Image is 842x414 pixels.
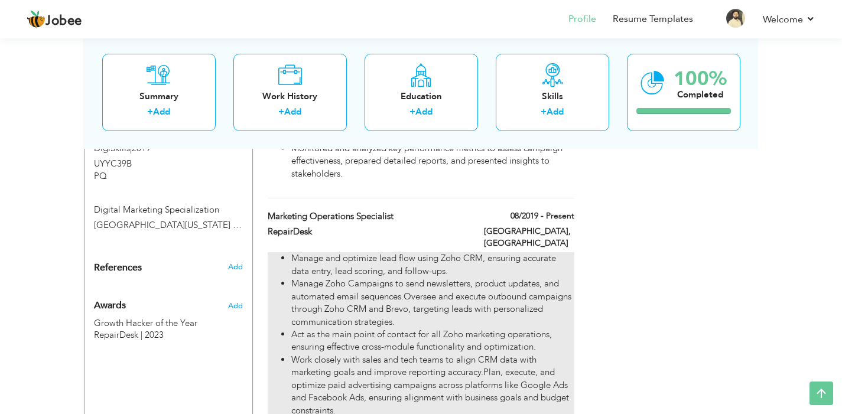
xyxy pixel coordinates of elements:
div: Add the reference. [85,262,252,280]
a: Resume Templates [613,12,693,26]
label: + [147,106,153,118]
li: Act as the main point of contact for all Zoho marketing operations, ensuring effective cross-modu... [291,328,574,354]
span: | [130,142,132,154]
label: UYYC39BPQ [94,158,132,183]
label: 08/2019 - Present [511,210,574,222]
span: DigiSkills [94,142,130,154]
span: Add [228,262,243,272]
span: Growth Hacker of the Year [94,317,197,329]
li: Manage Zoho Campaigns to send newsletters, product updates, and automated email sequences.Oversee... [291,278,574,328]
a: Add [284,106,301,118]
div: Skills [505,90,600,102]
label: Marketing Operations Specialist [268,210,466,223]
img: jobee.io [27,10,45,29]
li: Monitored and analyzed key performance metrics to assess campaign effectiveness, prepared detaile... [291,142,574,180]
span: [GEOGRAPHIC_DATA][US_STATE] at [GEOGRAPHIC_DATA] [94,219,334,231]
span: RepairDesk | 2023 [94,329,164,341]
label: + [278,106,284,118]
a: Add [153,106,170,118]
label: RepairDesk [268,226,466,238]
a: Welcome [763,12,815,27]
li: Manage and optimize lead flow using Zoho CRM, ensuring accurate data entry, lead scoring, and fol... [291,252,574,278]
span: Add [228,301,243,311]
a: Add [415,106,433,118]
div: Summary [112,90,206,102]
span: References [94,263,142,273]
div: 100% [674,69,727,88]
span: Awards [94,301,126,311]
a: Jobee [27,10,82,29]
label: Digital Marketing Specialization [94,204,243,216]
a: Add [547,106,564,118]
label: + [409,106,415,118]
div: Education [374,90,469,102]
label: [GEOGRAPHIC_DATA], [GEOGRAPHIC_DATA] [484,226,574,249]
span: 2019 [132,142,151,154]
span: Jobee [45,15,82,28]
div: Work History [243,90,337,102]
a: Profile [568,12,596,26]
img: Profile Img [726,9,745,28]
div: Add the awards you’ve earned. [85,289,252,317]
label: + [541,106,547,118]
div: Completed [674,88,727,100]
